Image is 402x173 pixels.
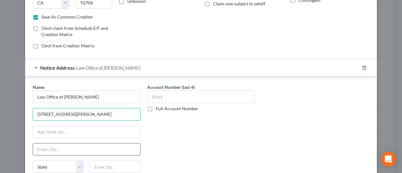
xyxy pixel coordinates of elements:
[33,143,140,155] input: Enter city...
[33,84,44,90] span: Name
[41,43,94,48] span: Omit from Creditor Matrix
[381,152,396,167] div: Open Intercom Messenger
[41,25,108,37] span: Omit claim from Schedule E/F and Creditor Matrix
[76,65,140,71] span: Law Office of [PERSON_NAME]
[213,1,265,6] span: Claim was subject to setoff
[156,105,198,112] label: Full Account Number
[33,108,140,120] input: Enter address...
[90,160,141,173] input: Enter zip..
[33,90,141,103] input: Search by name...
[41,14,93,20] label: Save As Common Creditor
[147,84,195,90] label: Account Number (last 4)
[33,126,140,138] input: Apt, Suite, etc...
[147,90,255,103] input: XXXX
[40,65,75,71] span: Notice Address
